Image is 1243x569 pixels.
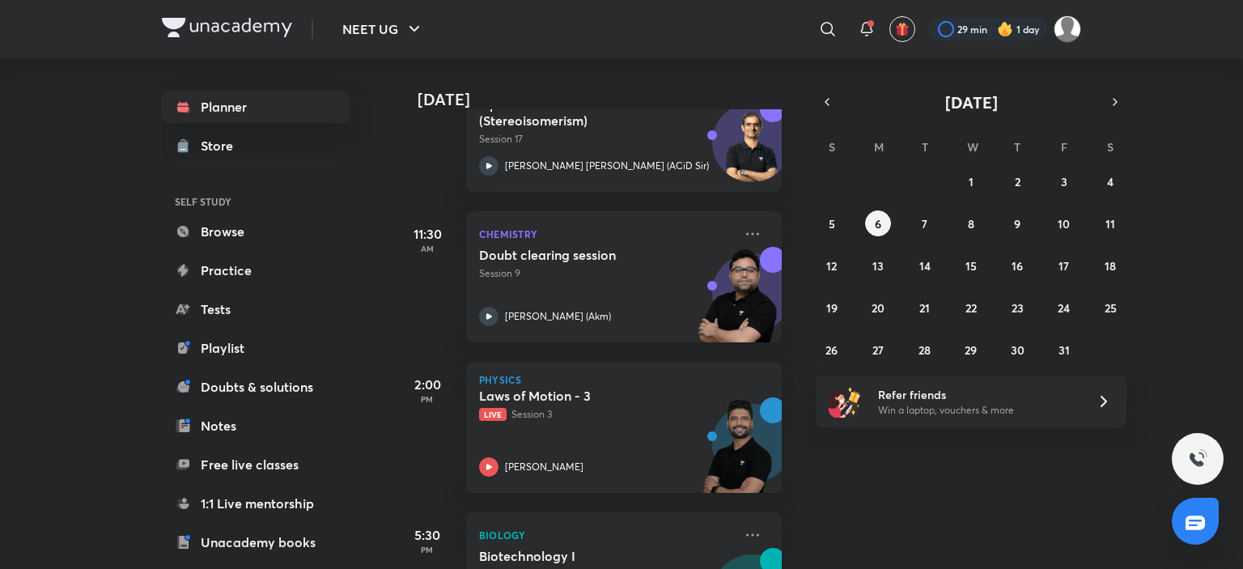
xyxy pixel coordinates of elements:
[479,525,733,545] p: Biology
[1105,300,1117,316] abbr: October 25, 2025
[162,18,292,37] img: Company Logo
[922,139,928,155] abbr: Tuesday
[826,258,837,274] abbr: October 12, 2025
[1097,210,1123,236] button: October 11, 2025
[912,337,938,363] button: October 28, 2025
[819,253,845,278] button: October 12, 2025
[162,18,292,41] a: Company Logo
[505,309,611,324] p: [PERSON_NAME] (Akm)
[912,295,938,321] button: October 21, 2025
[1058,258,1069,274] abbr: October 17, 2025
[872,342,884,358] abbr: October 27, 2025
[1004,253,1030,278] button: October 16, 2025
[1004,337,1030,363] button: October 30, 2025
[1012,258,1023,274] abbr: October 16, 2025
[162,526,350,558] a: Unacademy books
[479,247,681,263] h5: Doubt clearing session
[969,174,974,189] abbr: October 1, 2025
[1015,174,1020,189] abbr: October 2, 2025
[479,548,681,564] h5: Biotechnology I
[395,394,460,404] p: PM
[1051,337,1077,363] button: October 31, 2025
[922,216,927,231] abbr: October 7, 2025
[958,210,984,236] button: October 8, 2025
[1004,295,1030,321] button: October 23, 2025
[865,295,891,321] button: October 20, 2025
[825,342,838,358] abbr: October 26, 2025
[826,300,838,316] abbr: October 19, 2025
[1058,300,1070,316] abbr: October 24, 2025
[693,247,782,359] img: unacademy
[1011,342,1025,358] abbr: October 30, 2025
[395,545,460,554] p: PM
[872,258,884,274] abbr: October 13, 2025
[1004,210,1030,236] button: October 9, 2025
[162,188,350,215] h6: SELF STUDY
[479,132,733,146] p: Session 17
[865,210,891,236] button: October 6, 2025
[965,258,977,274] abbr: October 15, 2025
[162,91,350,123] a: Planner
[865,253,891,278] button: October 13, 2025
[895,22,910,36] img: avatar
[162,130,350,162] a: Store
[1107,174,1114,189] abbr: October 4, 2025
[479,407,733,422] p: Session 3
[162,254,350,287] a: Practice
[878,403,1077,418] p: Win a laptop, vouchers & more
[395,244,460,253] p: AM
[1014,139,1020,155] abbr: Thursday
[395,375,460,394] h5: 2:00
[945,91,998,113] span: [DATE]
[162,293,350,325] a: Tests
[1105,216,1115,231] abbr: October 11, 2025
[162,332,350,364] a: Playlist
[819,337,845,363] button: October 26, 2025
[479,224,733,244] p: Chemistry
[505,159,709,173] p: [PERSON_NAME] [PERSON_NAME] (ACiD Sir)
[505,460,583,474] p: [PERSON_NAME]
[162,410,350,442] a: Notes
[819,210,845,236] button: October 5, 2025
[1188,449,1207,469] img: ttu
[333,13,434,45] button: NEET UG
[1004,168,1030,194] button: October 2, 2025
[875,216,881,231] abbr: October 6, 2025
[912,210,938,236] button: October 7, 2025
[162,487,350,520] a: 1:1 Live mentorship
[919,300,930,316] abbr: October 21, 2025
[1014,216,1020,231] abbr: October 9, 2025
[479,375,769,384] p: Physics
[965,300,977,316] abbr: October 22, 2025
[395,525,460,545] h5: 5:30
[872,300,885,316] abbr: October 20, 2025
[958,337,984,363] button: October 29, 2025
[479,388,681,404] h5: Laws of Motion - 3
[1012,300,1024,316] abbr: October 23, 2025
[838,91,1104,113] button: [DATE]
[968,216,974,231] abbr: October 8, 2025
[1061,174,1067,189] abbr: October 3, 2025
[918,342,931,358] abbr: October 28, 2025
[1107,139,1114,155] abbr: Saturday
[958,253,984,278] button: October 15, 2025
[693,397,782,509] img: unacademy
[479,408,507,421] span: Live
[829,216,835,231] abbr: October 5, 2025
[874,139,884,155] abbr: Monday
[1105,258,1116,274] abbr: October 18, 2025
[1051,253,1077,278] button: October 17, 2025
[1058,216,1070,231] abbr: October 10, 2025
[1051,210,1077,236] button: October 10, 2025
[967,139,978,155] abbr: Wednesday
[1051,168,1077,194] button: October 3, 2025
[479,96,681,129] h5: Optical Isomerism (Stereoisomerism)
[395,224,460,244] h5: 11:30
[997,21,1013,37] img: streak
[162,371,350,403] a: Doubts & solutions
[919,258,931,274] abbr: October 14, 2025
[713,112,791,189] img: Avatar
[1097,168,1123,194] button: October 4, 2025
[479,266,733,281] p: Session 9
[889,16,915,42] button: avatar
